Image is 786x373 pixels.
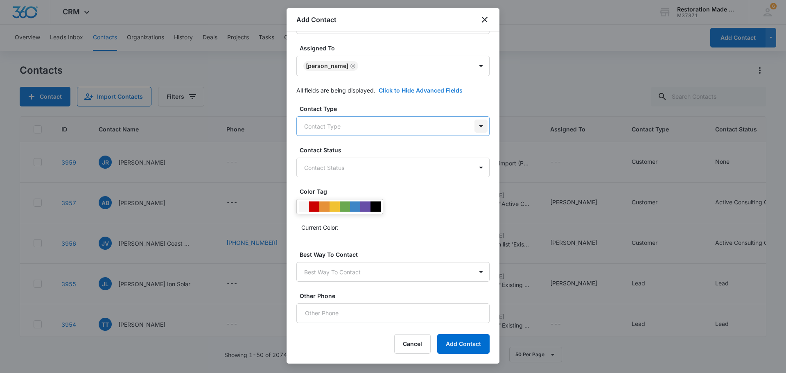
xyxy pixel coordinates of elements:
div: [PERSON_NAME] [306,63,348,69]
button: Click to Hide Advanced Fields [379,86,463,95]
label: Color Tag [300,187,493,196]
h1: Add Contact [296,15,337,25]
button: Add Contact [437,334,490,354]
div: #e69138 [319,201,330,212]
label: Other Phone [300,292,493,300]
p: Current Color: [301,223,339,232]
div: #674ea7 [360,201,370,212]
div: #F6F6F6 [299,201,309,212]
label: Contact Type [300,104,493,113]
div: Remove Gregg Sargent [348,63,356,69]
button: close [480,15,490,25]
div: #6aa84f [340,201,350,212]
button: Cancel [394,334,431,354]
label: Contact Status [300,146,493,154]
div: #CC0000 [309,201,319,212]
div: #000000 [370,201,381,212]
div: #3d85c6 [350,201,360,212]
label: Assigned To [300,44,493,52]
input: Other Phone [296,303,490,323]
label: Best Way To Contact [300,250,493,259]
div: #f1c232 [330,201,340,212]
p: All fields are being displayed. [296,86,375,95]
